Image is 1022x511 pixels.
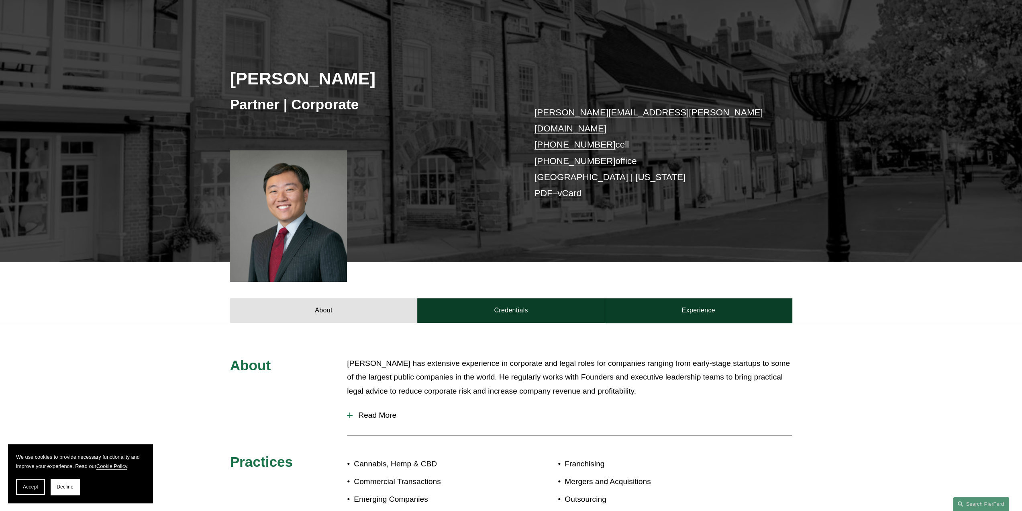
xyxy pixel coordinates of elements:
[565,493,745,507] p: Outsourcing
[230,68,511,89] h2: [PERSON_NAME]
[230,357,271,373] span: About
[534,188,553,198] a: PDF
[565,457,745,471] p: Franchising
[353,411,792,420] span: Read More
[23,484,38,490] span: Accept
[417,298,605,322] a: Credentials
[51,479,80,495] button: Decline
[230,298,418,322] a: About
[354,475,511,489] p: Commercial Transactions
[605,298,792,322] a: Experience
[565,475,745,489] p: Mergers and Acquisitions
[534,107,763,133] a: [PERSON_NAME][EMAIL_ADDRESS][PERSON_NAME][DOMAIN_NAME]
[230,96,511,113] h3: Partner | Corporate
[534,156,616,166] a: [PHONE_NUMBER]
[953,497,1009,511] a: Search this site
[96,463,127,469] a: Cookie Policy
[16,479,45,495] button: Accept
[57,484,73,490] span: Decline
[534,105,769,202] p: cell office [GEOGRAPHIC_DATA] | [US_STATE] –
[347,357,792,398] p: [PERSON_NAME] has extensive experience in corporate and legal roles for companies ranging from ea...
[354,457,511,471] p: Cannabis, Hemp & CBD
[230,454,293,470] span: Practices
[354,493,511,507] p: Emerging Companies
[557,188,581,198] a: vCard
[16,452,145,471] p: We use cookies to provide necessary functionality and improve your experience. Read our .
[347,405,792,426] button: Read More
[8,444,153,503] section: Cookie banner
[534,140,616,150] a: [PHONE_NUMBER]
